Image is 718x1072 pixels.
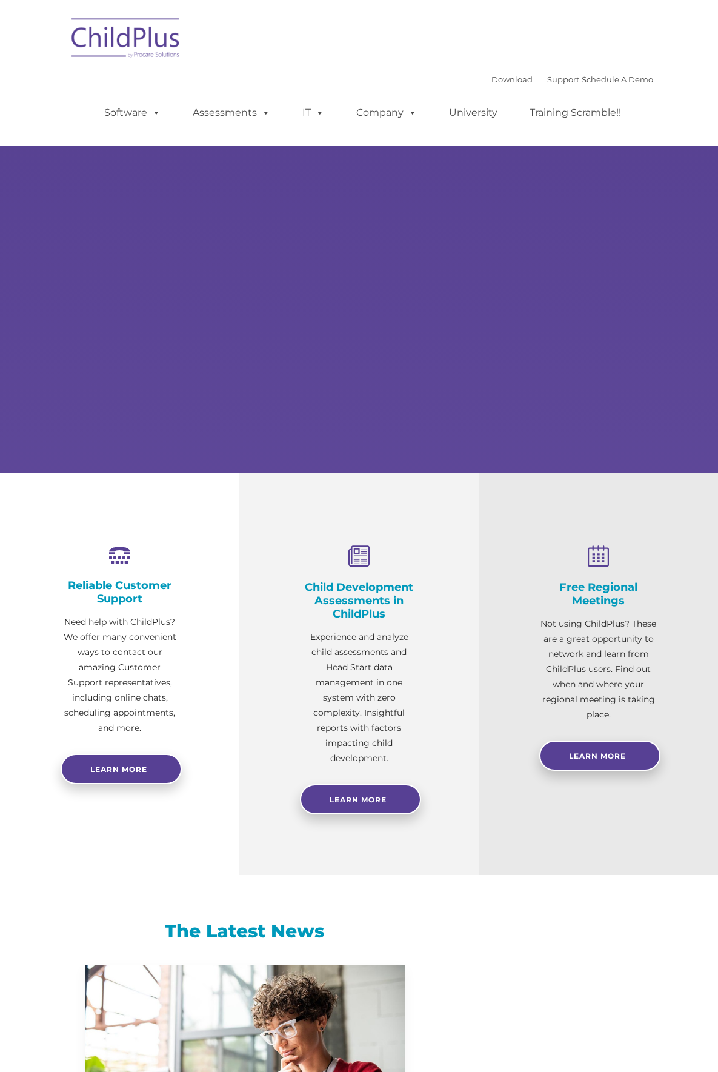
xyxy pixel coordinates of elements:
a: Software [92,101,173,125]
a: Assessments [181,101,282,125]
span: Learn More [330,795,387,804]
img: ChildPlus by Procare Solutions [65,10,187,70]
p: Not using ChildPlus? These are a great opportunity to network and learn from ChildPlus users. Fin... [539,616,657,722]
p: Experience and analyze child assessments and Head Start data management in one system with zero c... [300,630,418,766]
a: Company [344,101,429,125]
a: Learn more [61,754,182,784]
h4: Child Development Assessments in ChildPlus [300,581,418,621]
h4: Reliable Customer Support [61,579,179,605]
h3: The Latest News [85,919,405,944]
a: IT [290,101,336,125]
font: | [491,75,653,84]
a: Learn More [539,741,660,771]
a: Download [491,75,533,84]
a: Schedule A Demo [582,75,653,84]
span: Learn more [90,765,147,774]
a: Support [547,75,579,84]
span: Learn More [569,751,626,761]
p: Need help with ChildPlus? We offer many convenient ways to contact our amazing Customer Support r... [61,614,179,736]
h4: Free Regional Meetings [539,581,657,607]
a: Training Scramble!! [517,101,633,125]
a: University [437,101,510,125]
a: Learn More [300,784,421,814]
